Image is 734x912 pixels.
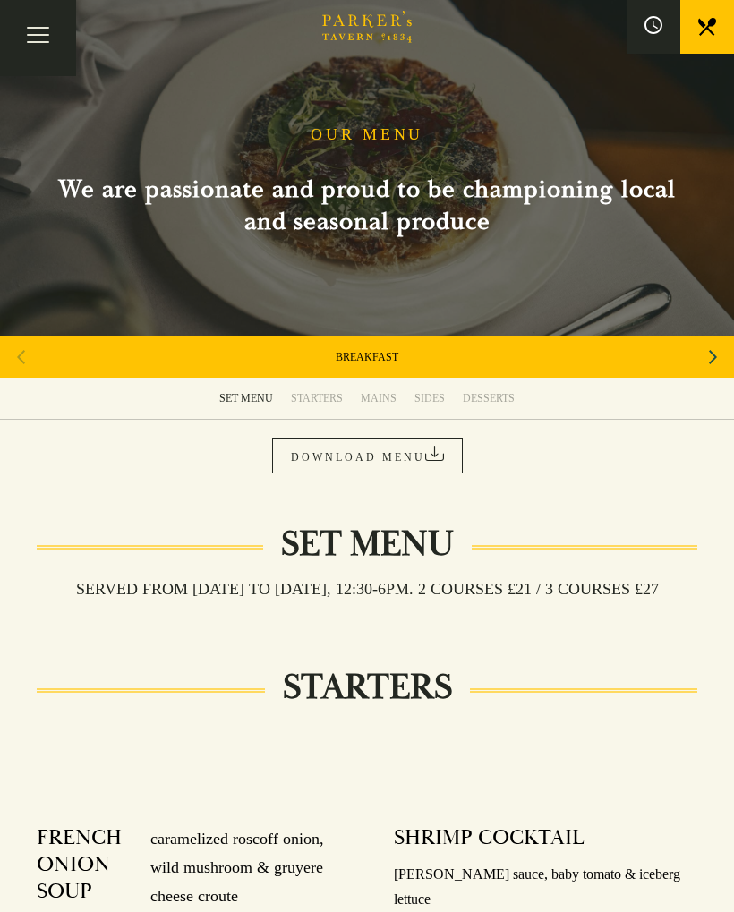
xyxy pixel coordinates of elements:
[219,391,273,405] div: SET MENU
[291,391,343,405] div: STARTERS
[265,666,470,709] h2: STARTERS
[361,391,397,405] div: MAINS
[37,824,132,911] h4: FRENCH ONION SOUP
[282,378,352,419] a: STARTERS
[210,378,282,419] a: SET MENU
[352,378,405,419] a: MAINS
[701,337,725,377] div: Next slide
[336,350,398,364] a: BREAKFAST
[405,378,454,419] a: SIDES
[463,391,515,405] div: DESSERTS
[454,378,524,419] a: DESSERTS
[58,579,677,599] h3: Served from [DATE] to [DATE], 12:30-6pm. 2 COURSES £21 / 3 COURSES £27
[394,824,585,851] h4: SHRIMP COCKTAIL
[311,125,423,145] h1: OUR MENU
[263,523,472,566] h2: Set Menu
[414,391,445,405] div: SIDES
[272,438,463,473] a: DOWNLOAD MENU
[36,174,698,238] h2: We are passionate and proud to be championing local and seasonal produce
[132,824,340,911] p: caramelized roscoff onion, wild mushroom & gruyere cheese croute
